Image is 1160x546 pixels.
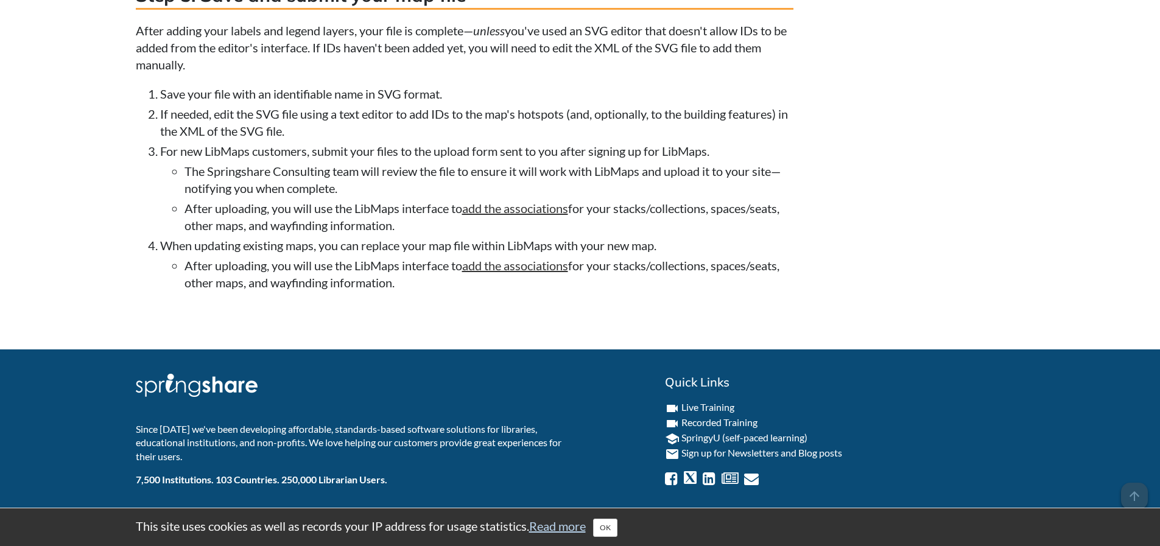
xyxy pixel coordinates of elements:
[1121,484,1148,499] a: arrow_upward
[681,432,807,443] a: SpringyU (self-paced learning)
[681,401,734,413] a: Live Training
[160,105,793,139] li: If needed, edit the SVG file using a text editor to add IDs to the map's hotspots (and, optionall...
[136,422,571,463] p: Since [DATE] we've been developing affordable, standards-based software solutions for libraries, ...
[136,22,793,73] p: After adding your labels and legend layers, your file is complete— you've used an SVG editor that...
[136,474,387,485] b: 7,500 Institutions. 103 Countries. 250,000 Librarian Users.
[665,432,680,446] i: school
[665,374,1025,391] h2: Quick Links
[529,519,586,533] a: Read more
[124,517,1037,537] div: This site uses cookies as well as records your IP address for usage statistics.
[185,163,793,197] li: The Springshare Consulting team will review the file to ensure it will work with LibMaps and uplo...
[185,200,793,234] li: After uploading, you will use the LibMaps interface to for your stacks/collections, spaces/seats,...
[136,374,258,397] img: Springshare
[160,85,793,102] li: Save your file with an identifiable name in SVG format.
[1121,483,1148,509] span: arrow_upward
[665,447,680,461] i: email
[462,201,568,215] a: add the associations
[665,416,680,431] i: videocam
[681,447,842,458] a: Sign up for Newsletters and Blog posts
[185,257,793,291] li: After uploading, you will use the LibMaps interface to for your stacks/collections, spaces/seats,...
[681,416,758,428] a: Recorded Training
[473,23,505,38] em: unless
[665,401,680,416] i: videocam
[593,519,617,537] button: Close
[462,258,568,273] a: add the associations
[160,237,793,291] li: When updating existing maps, you can replace your map file within LibMaps with your new map.
[160,142,793,234] li: For new LibMaps customers, submit your files to the upload form sent to you after signing up for ...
